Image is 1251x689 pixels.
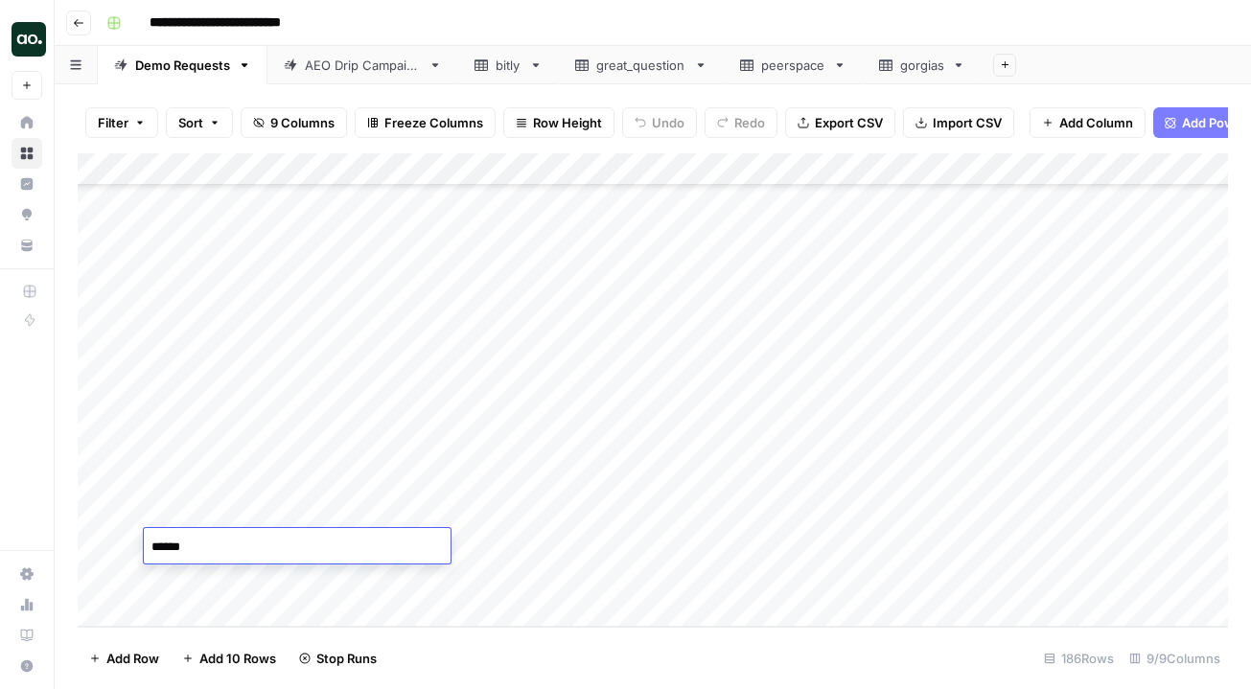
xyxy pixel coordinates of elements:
button: Add Row [78,643,171,674]
a: Learning Hub [12,620,42,651]
a: Insights [12,169,42,199]
button: Filter [85,107,158,138]
button: Export CSV [785,107,895,138]
button: Redo [705,107,777,138]
div: 186 Rows [1036,643,1122,674]
a: gorgias [863,46,982,84]
button: Undo [622,107,697,138]
a: Home [12,107,42,138]
div: great_question [596,56,686,75]
div: peerspace [761,56,825,75]
a: Opportunities [12,199,42,230]
span: Add 10 Rows [199,649,276,668]
button: Row Height [503,107,614,138]
div: bitly [496,56,521,75]
span: Sort [178,113,203,132]
span: Import CSV [933,113,1002,132]
span: Add Column [1059,113,1133,132]
button: Freeze Columns [355,107,496,138]
a: Usage [12,589,42,620]
img: Dillon Test Logo [12,22,46,57]
span: Undo [652,113,684,132]
div: AEO Drip Campaign [305,56,421,75]
a: Settings [12,559,42,589]
span: Freeze Columns [384,113,483,132]
button: 9 Columns [241,107,347,138]
a: peerspace [724,46,863,84]
button: Stop Runs [288,643,388,674]
a: Your Data [12,230,42,261]
span: Row Height [533,113,602,132]
button: Workspace: Dillon Test [12,15,42,63]
button: Help + Support [12,651,42,681]
span: Redo [734,113,765,132]
a: great_question [559,46,724,84]
span: Export CSV [815,113,883,132]
div: gorgias [900,56,944,75]
span: 9 Columns [270,113,335,132]
span: Add Row [106,649,159,668]
span: Stop Runs [316,649,377,668]
div: 9/9 Columns [1122,643,1228,674]
a: AEO Drip Campaign [267,46,458,84]
button: Sort [166,107,233,138]
a: Browse [12,138,42,169]
a: bitly [458,46,559,84]
button: Add 10 Rows [171,643,288,674]
button: Import CSV [903,107,1014,138]
button: Add Column [1030,107,1146,138]
a: Demo Requests [98,46,267,84]
div: Demo Requests [135,56,230,75]
span: Filter [98,113,128,132]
